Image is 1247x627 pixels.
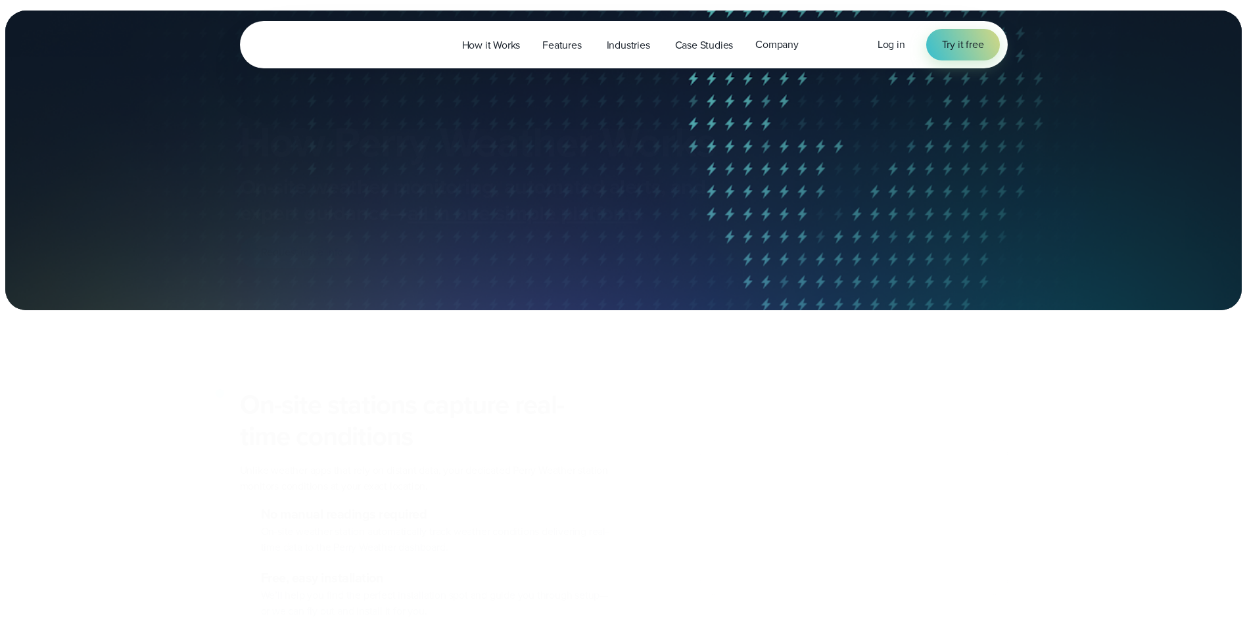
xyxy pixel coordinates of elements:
[607,37,650,53] span: Industries
[926,29,1000,60] a: Try it free
[462,37,521,53] span: How it Works
[664,32,745,58] a: Case Studies
[675,37,734,53] span: Case Studies
[878,37,905,52] span: Log in
[942,37,984,53] span: Try it free
[878,37,905,53] a: Log in
[755,37,799,53] span: Company
[451,32,532,58] a: How it Works
[542,37,581,53] span: Features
